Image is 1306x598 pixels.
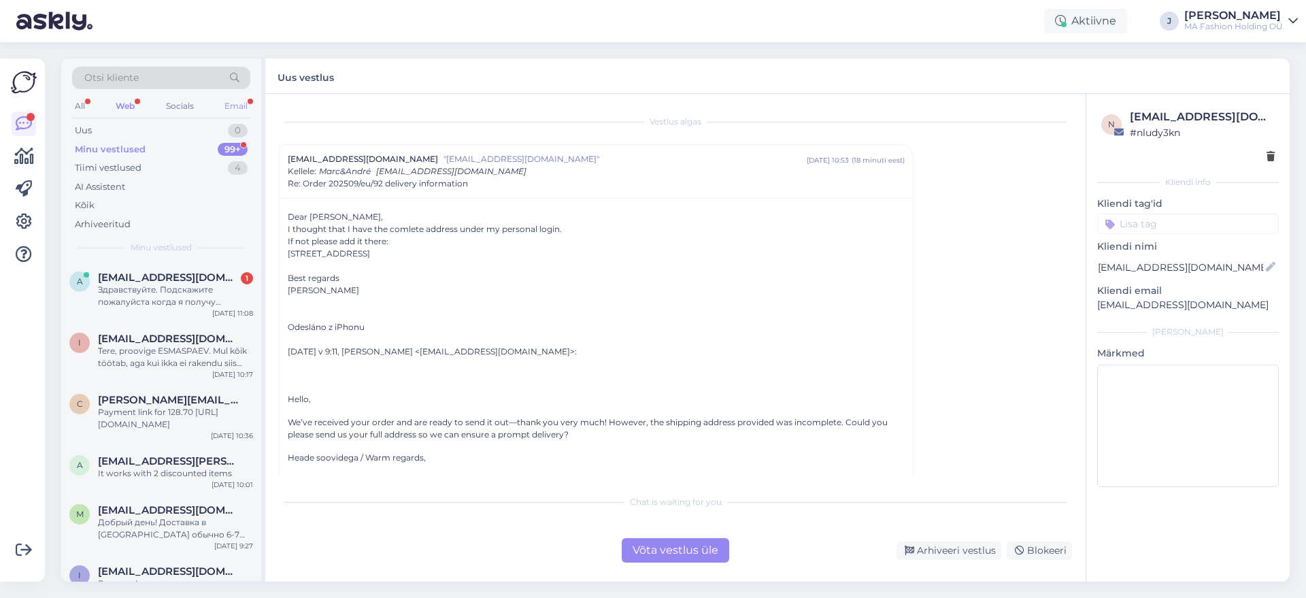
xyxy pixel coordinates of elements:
span: ingajy@gmail.com [98,333,239,345]
span: a [77,460,83,470]
div: Web [113,97,137,115]
div: Здравствуйте. Подскажите пожалуйста когда я получу обратно деньги за мой заказ? [98,284,253,308]
img: Askly Logo [11,69,37,95]
span: Kellele : [288,166,316,176]
span: a [77,276,83,286]
p: Heade soovidega / Warm regards, [288,452,905,464]
div: I thought that I have the comlete address under my personal login. [288,223,905,235]
div: [EMAIL_ADDRESS][DOMAIN_NAME] [1130,109,1275,125]
p: We’ve received your order and are ready to send it out—thank you very much! However, the shipping... [288,416,905,441]
div: Vestlus algas [279,116,1072,128]
blockquote: [DATE] v 9:11, [PERSON_NAME] <[EMAIL_ADDRESS][DOMAIN_NAME]>: [288,346,905,370]
div: [DATE] 9:27 [214,541,253,551]
div: [DATE] 10:17 [212,369,253,380]
div: AI Assistent [75,180,125,194]
span: mileva_aneta@abv.bg [98,504,239,516]
span: Re: Order 202509/eu/92 delivery information [288,178,468,190]
input: Lisa tag [1097,214,1279,234]
div: Добрый день! Доставка в [GEOGRAPHIC_DATA] обычно 6-7 рабочих дней, в зависимости от региона. Отпр... [98,516,253,541]
div: [STREET_ADDRESS] [288,248,905,260]
div: Tiimi vestlused [75,161,141,175]
div: [DATE] 10:53 [807,155,849,165]
span: aga.oller@gmail.com [98,455,239,467]
div: 1 [241,272,253,284]
span: I [78,570,81,580]
div: J [1160,12,1179,31]
span: i [78,337,81,348]
div: Arhiveeritud [75,218,131,231]
p: Kliendi email [1097,284,1279,298]
div: Best regards [288,272,905,284]
div: [DATE] 10:36 [211,431,253,441]
span: m [76,509,84,519]
div: # nludy3kn [1130,125,1275,140]
div: [PERSON_NAME] [288,284,905,297]
div: Odesláno z iPhonu [288,321,905,333]
div: MA Fashion Holding OÜ [1184,21,1283,32]
div: 0 [228,124,248,137]
div: Socials [163,97,197,115]
div: Tere, proovige ESMASPAEV. Mul kõik töötab, aga kui ikka ei rakendu siis saame tellimuse vormistad... [98,345,253,369]
div: Uus [75,124,92,137]
div: [DATE] 10:01 [212,480,253,490]
span: Marc&André [319,166,371,176]
span: alusik1000@gmail.com [98,271,239,284]
div: Arhiveeri vestlus [897,542,1001,560]
div: Kõik [75,199,95,212]
span: c.terpstra@gmail.com [98,394,239,406]
input: Lisa nimi [1098,260,1263,275]
a: [PERSON_NAME]MA Fashion Holding OÜ [1184,10,1298,32]
span: Minu vestlused [131,242,192,254]
p: Kliendi tag'id [1097,197,1279,211]
div: Aktiivne [1044,9,1127,33]
span: Otsi kliente [84,71,139,85]
div: Взаимно! [98,578,253,590]
span: "[EMAIL_ADDRESS][DOMAIN_NAME]" [443,153,807,165]
div: 4 [228,161,248,175]
div: Payment link for 128.70 [URL][DOMAIN_NAME] [98,406,253,431]
div: [PERSON_NAME] [1097,326,1279,338]
div: If not please add it there: [288,235,905,248]
div: ( 18 minuti eest ) [852,155,905,165]
p: [EMAIL_ADDRESS][DOMAIN_NAME] [1097,298,1279,312]
span: n [1108,119,1115,129]
div: Blokeeri [1007,542,1072,560]
div: 99+ [218,143,248,156]
p: Kliendi nimi [1097,239,1279,254]
div: Email [222,97,250,115]
div: [DATE] 11:08 [212,308,253,318]
p: Märkmed [1097,346,1279,361]
div: Võta vestlus üle [622,538,729,563]
span: Ipodgurskaa115@gmail.com [98,565,239,578]
span: [EMAIL_ADDRESS][DOMAIN_NAME] [288,153,438,165]
div: Minu vestlused [75,143,146,156]
div: It works with 2 discounted items [98,467,253,480]
div: All [72,97,88,115]
div: [PERSON_NAME] [1184,10,1283,21]
p: Hello, [288,393,905,405]
p: [PERSON_NAME] Klienditoe spetsialist / Customer support specialist [288,475,905,499]
div: Kliendi info [1097,176,1279,188]
span: c [77,399,83,409]
span: [EMAIL_ADDRESS][DOMAIN_NAME] [376,166,526,176]
label: Uus vestlus [278,67,334,85]
div: Chat is waiting for you [279,496,1072,508]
